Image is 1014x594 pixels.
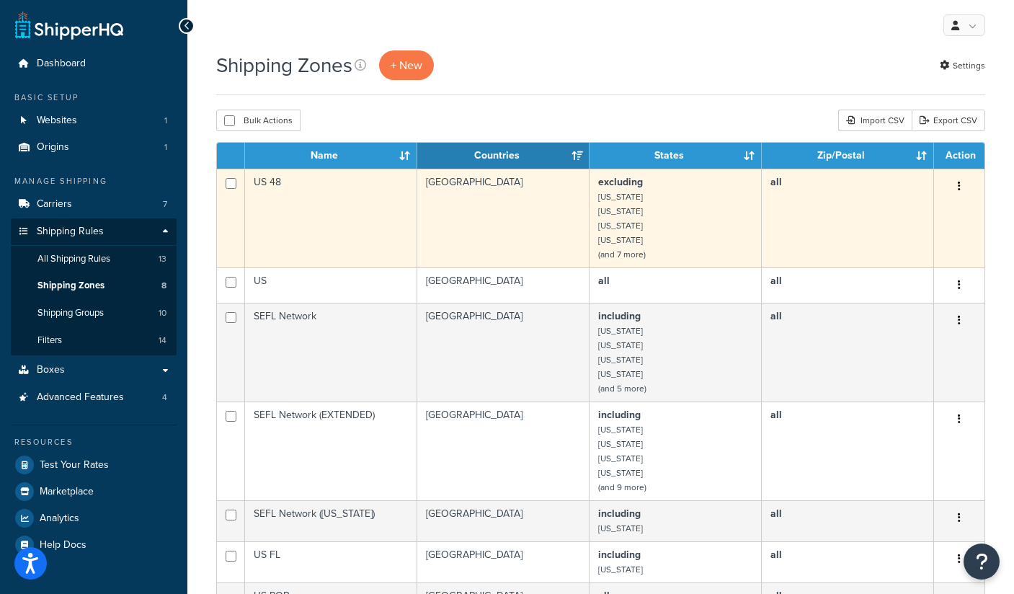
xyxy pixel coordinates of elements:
[11,246,177,272] a: All Shipping Rules 13
[417,303,590,402] td: [GEOGRAPHIC_DATA]
[245,143,417,169] th: Name: activate to sort column ascending
[391,57,422,74] span: + New
[11,218,177,355] li: Shipping Rules
[11,92,177,104] div: Basic Setup
[40,539,86,551] span: Help Docs
[964,544,1000,580] button: Open Resource Center
[37,198,72,210] span: Carriers
[216,110,301,131] button: Bulk Actions
[159,307,166,319] span: 10
[770,407,782,422] b: all
[162,391,167,404] span: 4
[598,309,641,324] b: including
[11,479,177,505] a: Marketplace
[11,107,177,134] a: Websites 1
[417,402,590,500] td: [GEOGRAPHIC_DATA]
[40,486,94,498] span: Marketplace
[598,452,643,465] small: [US_STATE]
[37,58,86,70] span: Dashboard
[11,272,177,299] li: Shipping Zones
[598,481,646,494] small: (and 9 more)
[216,51,352,79] h1: Shipping Zones
[912,110,985,131] a: Export CSV
[11,300,177,327] a: Shipping Groups 10
[11,327,177,354] a: Filters 14
[598,174,643,190] b: excluding
[598,190,643,203] small: [US_STATE]
[245,541,417,582] td: US FL
[598,506,641,521] b: including
[590,143,762,169] th: States: activate to sort column ascending
[11,218,177,245] a: Shipping Rules
[417,500,590,541] td: [GEOGRAPHIC_DATA]
[838,110,912,131] div: Import CSV
[598,324,643,337] small: [US_STATE]
[37,364,65,376] span: Boxes
[598,438,643,451] small: [US_STATE]
[770,273,782,288] b: all
[598,466,643,479] small: [US_STATE]
[37,334,62,347] span: Filters
[379,50,434,80] a: + New
[11,532,177,558] a: Help Docs
[11,384,177,411] a: Advanced Features 4
[40,459,109,471] span: Test Your Rates
[598,273,610,288] b: all
[159,253,166,265] span: 13
[245,500,417,541] td: SEFL Network ([US_STATE])
[245,303,417,402] td: SEFL Network
[37,253,110,265] span: All Shipping Rules
[770,547,782,562] b: all
[245,402,417,500] td: SEFL Network (EXTENDED)
[159,334,166,347] span: 14
[598,423,643,436] small: [US_STATE]
[934,143,984,169] th: Action
[37,391,124,404] span: Advanced Features
[11,452,177,478] a: Test Your Rates
[770,309,782,324] b: all
[762,143,934,169] th: Zip/Postal: activate to sort column ascending
[15,11,123,40] a: ShipperHQ Home
[598,339,643,352] small: [US_STATE]
[417,169,590,267] td: [GEOGRAPHIC_DATA]
[598,522,643,535] small: [US_STATE]
[37,226,104,238] span: Shipping Rules
[11,436,177,448] div: Resources
[163,198,167,210] span: 7
[37,141,69,154] span: Origins
[598,205,643,218] small: [US_STATE]
[11,191,177,218] a: Carriers 7
[245,267,417,303] td: US
[37,280,104,292] span: Shipping Zones
[11,357,177,384] a: Boxes
[11,272,177,299] a: Shipping Zones 8
[11,384,177,411] li: Advanced Features
[598,547,641,562] b: including
[11,505,177,531] a: Analytics
[161,280,166,292] span: 8
[11,175,177,187] div: Manage Shipping
[11,191,177,218] li: Carriers
[11,50,177,77] a: Dashboard
[11,246,177,272] li: All Shipping Rules
[770,174,782,190] b: all
[11,134,177,161] li: Origins
[11,107,177,134] li: Websites
[164,115,167,127] span: 1
[245,169,417,267] td: US 48
[598,382,646,395] small: (and 5 more)
[770,506,782,521] b: all
[37,115,77,127] span: Websites
[40,513,79,525] span: Analytics
[598,353,643,366] small: [US_STATE]
[598,248,646,261] small: (and 7 more)
[598,407,641,422] b: including
[598,563,643,576] small: [US_STATE]
[11,134,177,161] a: Origins 1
